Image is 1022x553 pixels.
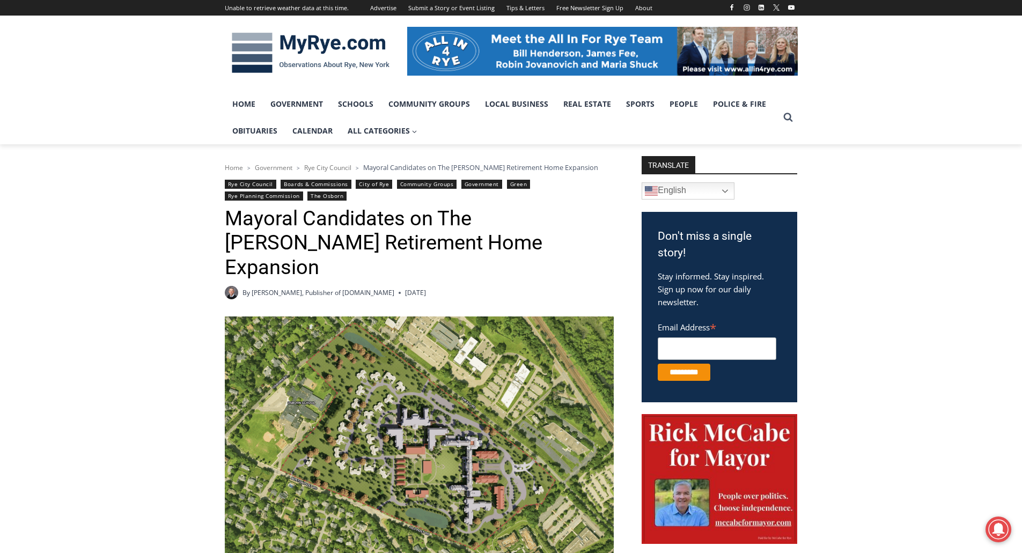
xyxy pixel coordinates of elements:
[755,1,768,14] a: Linkedin
[645,185,658,197] img: en
[405,287,426,298] time: [DATE]
[642,156,695,173] strong: TRANSLATE
[285,117,340,144] a: Calendar
[225,91,263,117] a: Home
[225,191,303,201] a: Rye Planning Commission
[662,91,705,117] a: People
[225,25,396,81] img: MyRye.com
[225,3,349,13] div: Unable to retrieve weather data at this time.
[225,180,276,189] a: Rye City Council
[725,1,738,14] a: Facebook
[225,162,614,173] nav: Breadcrumbs
[297,164,300,172] span: >
[363,163,598,172] span: Mayoral Candidates on The [PERSON_NAME] Retirement Home Expansion
[225,163,243,172] a: Home
[407,27,798,75] img: All in for Rye
[658,316,776,336] label: Email Address
[247,164,251,172] span: >
[255,163,292,172] a: Government
[642,414,797,544] img: McCabe for Mayor
[658,228,781,262] h3: Don't miss a single story!
[340,117,425,144] a: All Categories
[356,180,392,189] a: City of Rye
[304,163,351,172] a: Rye City Council
[740,1,753,14] a: Instagram
[381,91,477,117] a: Community Groups
[225,117,285,144] a: Obituaries
[658,270,781,308] p: Stay informed. Stay inspired. Sign up now for our daily newsletter.
[477,91,556,117] a: Local Business
[556,91,619,117] a: Real Estate
[397,180,457,189] a: Community Groups
[330,91,381,117] a: Schools
[225,91,778,145] nav: Primary Navigation
[263,91,330,117] a: Government
[785,1,798,14] a: YouTube
[778,108,798,127] button: View Search Form
[642,182,734,200] a: English
[242,287,250,298] span: By
[770,1,783,14] a: X
[252,288,394,297] a: [PERSON_NAME], Publisher of [DOMAIN_NAME]
[705,91,774,117] a: Police & Fire
[281,180,351,189] a: Boards & Commissions
[619,91,662,117] a: Sports
[225,207,614,280] h1: Mayoral Candidates on The [PERSON_NAME] Retirement Home Expansion
[225,286,238,299] a: Author image
[348,125,417,137] span: All Categories
[307,191,347,201] a: The Osborn
[461,180,502,189] a: Government
[507,180,531,189] a: Green
[356,164,359,172] span: >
